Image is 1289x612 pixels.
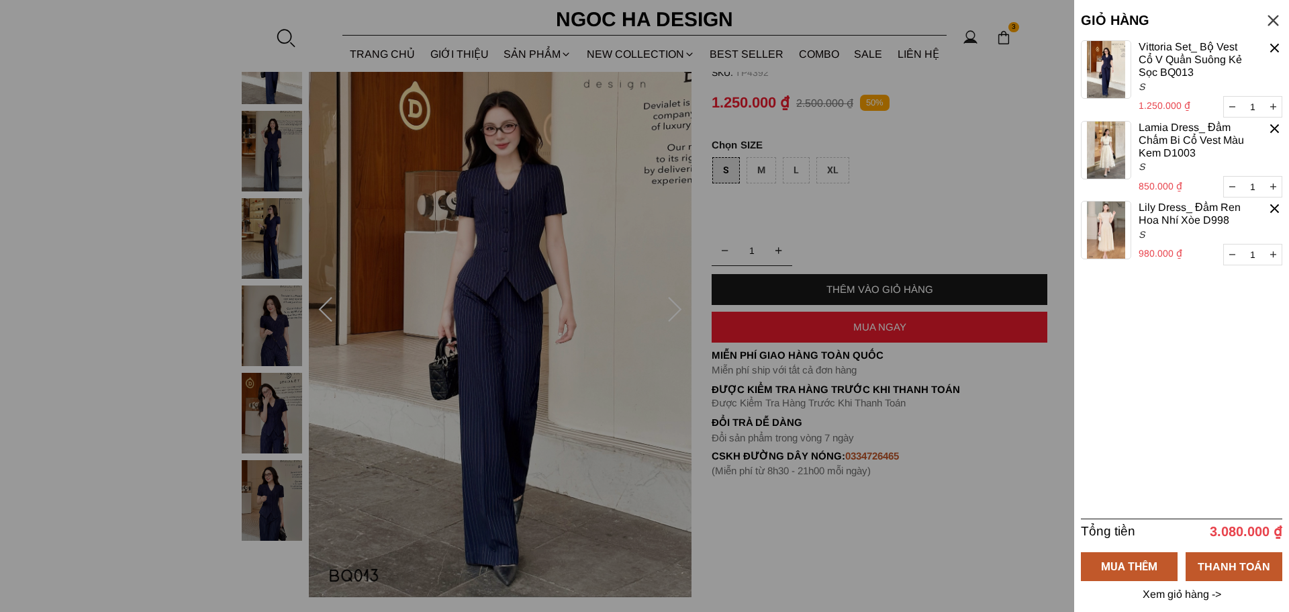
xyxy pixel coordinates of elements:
p: 3.080.000 ₫ [1202,523,1282,539]
h6: Tổng tiền [1081,524,1178,539]
p: S [1139,227,1252,242]
img: jpeg.jpeg [1081,201,1131,259]
input: Quantity input [1224,245,1282,265]
div: THANH TOÁN [1186,558,1282,574]
p: S [1139,159,1252,174]
input: Quantity input [1224,97,1282,117]
input: Quantity input [1224,177,1282,197]
a: Lamia Dress_ Đầm Chấm Bi Cổ Vest Màu Kem D1003 [1139,121,1252,160]
a: Lily Dress_ Đầm Ren Hoa Nhí Xòe D998 [1139,201,1252,226]
a: Vittoria Set_ Bộ Vest Cổ V Quần Suông Kẻ Sọc BQ013 [1139,40,1252,79]
img: jpeg.jpeg [1081,40,1131,99]
h5: GIỎ HÀNG [1081,13,1235,28]
img: jpeg.jpeg [1081,121,1131,179]
p: S [1139,79,1252,94]
a: THANH TOÁN [1186,552,1282,581]
p: 1.250.000 ₫ [1139,98,1249,113]
a: Xem giỏ hàng -> [1141,588,1223,601]
p: 850.000 ₫ [1139,179,1249,193]
p: 980.000 ₫ [1139,246,1249,261]
div: MUA THÊM [1081,558,1178,575]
